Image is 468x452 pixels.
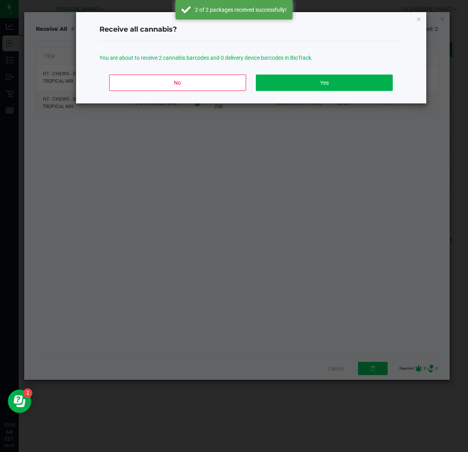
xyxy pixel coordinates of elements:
button: Yes [256,75,392,91]
iframe: Resource center unread badge [23,388,32,398]
button: No [109,75,246,91]
p: You are about to receive 2 cannabis barcodes and 0 delivery device barcodes in BioTrack. [99,54,403,62]
button: Close [416,14,422,23]
h4: Receive all cannabis? [99,25,403,35]
div: 2 of 2 packages received successfully! [195,6,287,14]
iframe: Resource center [8,390,31,413]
